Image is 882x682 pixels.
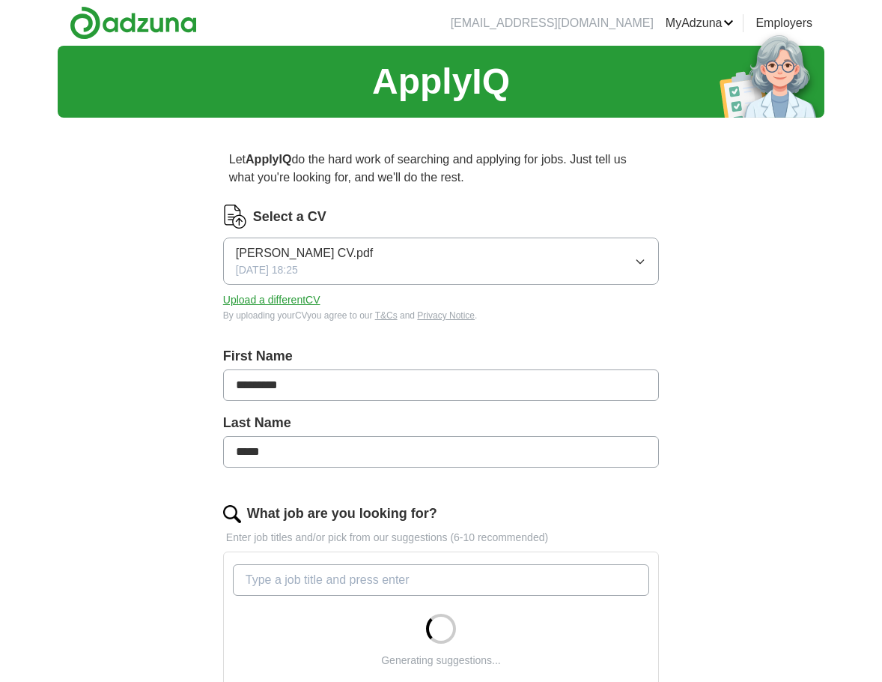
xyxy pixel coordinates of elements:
[372,55,510,109] h1: ApplyIQ
[223,292,320,308] button: Upload a differentCV
[417,310,475,321] a: Privacy Notice
[381,653,501,669] div: Generating suggestions...
[236,244,373,262] span: [PERSON_NAME] CV.pdf
[451,14,654,32] li: [EMAIL_ADDRESS][DOMAIN_NAME]
[223,505,241,523] img: search.png
[223,309,659,322] div: By uploading your CV you agree to our and .
[223,145,659,193] p: Let do the hard work of searching and applying for jobs. Just tell us what you're looking for, an...
[755,14,812,32] a: Employers
[223,530,659,546] p: Enter job titles and/or pick from our suggestions (6-10 recommended)
[70,6,197,40] img: Adzuna logo
[223,205,247,229] img: CV Icon
[223,238,659,285] button: [PERSON_NAME] CV.pdf[DATE] 18:25
[375,310,398,321] a: T&Cs
[253,207,326,227] label: Select a CV
[666,14,735,32] a: MyAdzuna
[247,504,437,524] label: What job are you looking for?
[223,346,659,366] label: First Name
[233,564,649,596] input: Type a job title and press enter
[246,153,291,166] strong: ApplyIQ
[236,262,298,278] span: [DATE] 18:25
[223,413,659,433] label: Last Name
